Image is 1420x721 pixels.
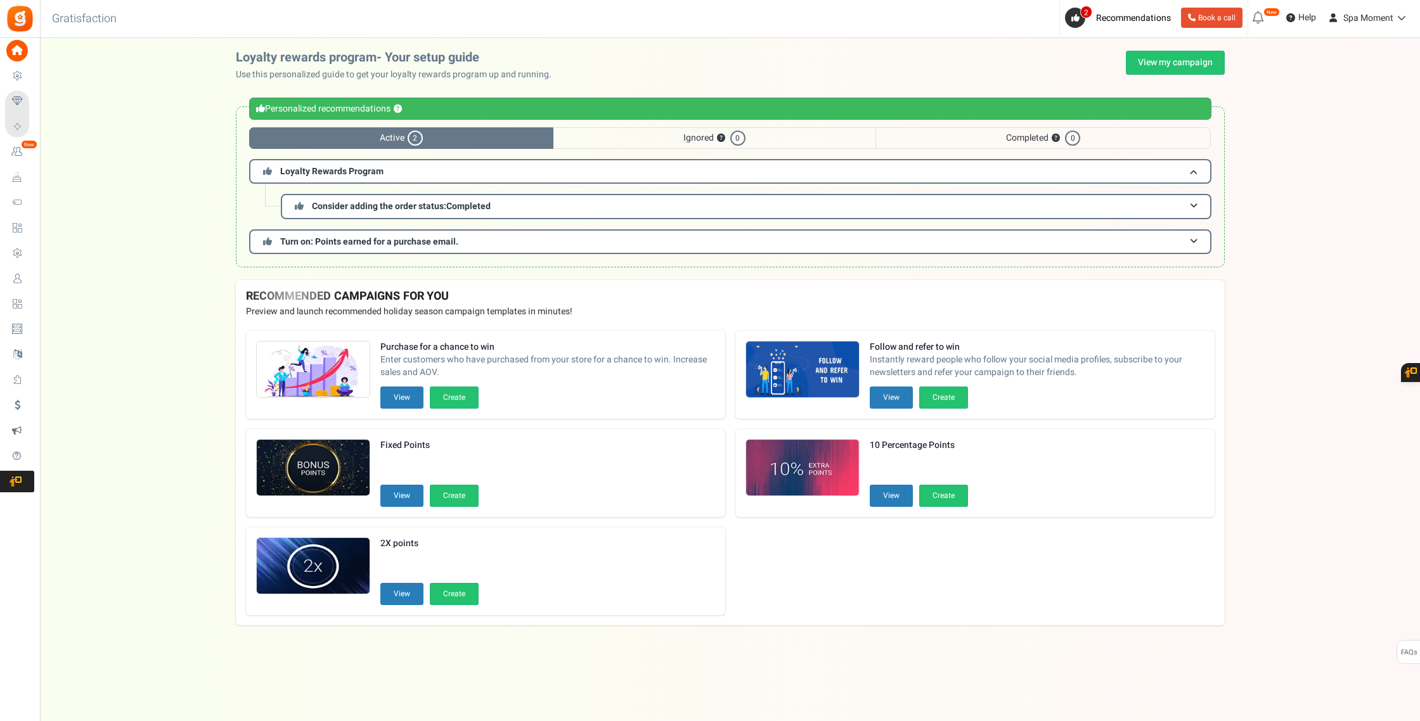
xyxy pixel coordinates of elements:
[746,440,859,497] img: Recommended Campaigns
[257,440,370,497] img: Recommended Campaigns
[1126,51,1225,75] a: View my campaign
[246,290,1215,303] h4: RECOMMENDED CAMPAIGNS FOR YOU
[380,439,479,452] strong: Fixed Points
[919,386,968,409] button: Create
[1065,8,1176,28] a: 2 Recommendations
[1343,11,1393,25] span: Spa Moment
[246,305,1215,318] p: Preview and launch recommended holiday season campaign templates in minutes!
[870,341,1204,354] strong: Follow and refer to win
[257,341,370,399] img: Recommended Campaigns
[380,485,423,507] button: View
[1080,6,1092,18] span: 2
[236,51,562,65] h2: Loyalty rewards program- Your setup guide
[553,127,875,149] span: Ignored
[394,105,402,113] button: ?
[875,127,1211,149] span: Completed
[1181,8,1242,28] a: Book a call
[257,538,370,595] img: Recommended Campaigns
[380,354,715,379] span: Enter customers who have purchased from your store for a chance to win. Increase sales and AOV.
[21,140,37,149] em: New
[236,68,562,81] p: Use this personalized guide to get your loyalty rewards program up and running.
[38,6,131,32] h3: Gratisfaction
[380,537,479,550] strong: 2X points
[249,127,553,149] span: Active
[870,485,913,507] button: View
[919,485,968,507] button: Create
[380,583,423,605] button: View
[430,485,479,507] button: Create
[1096,11,1171,25] span: Recommendations
[280,165,384,178] span: Loyalty Rewards Program
[380,386,423,409] button: View
[249,98,1211,120] div: Personalized recommendations
[870,354,1204,379] span: Instantly reward people who follow your social media profiles, subscribe to your newsletters and ...
[746,341,859,399] img: Recommended Campaigns
[717,134,725,143] button: ?
[730,131,745,146] span: 0
[380,341,715,354] strong: Purchase for a chance to win
[1263,8,1280,16] em: New
[430,583,479,605] button: Create
[312,200,491,213] span: Consider adding the order status:
[280,235,458,248] span: Turn on: Points earned for a purchase email.
[446,200,491,213] span: Completed
[1295,11,1316,24] span: Help
[408,131,423,146] span: 2
[1052,134,1060,143] button: ?
[430,386,479,409] button: Create
[1281,8,1321,28] a: Help
[1065,131,1080,146] span: 0
[6,4,34,33] img: Gratisfaction
[870,386,913,409] button: View
[870,439,968,452] strong: 10 Percentage Points
[1400,641,1417,665] span: FAQs
[5,141,34,163] a: New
